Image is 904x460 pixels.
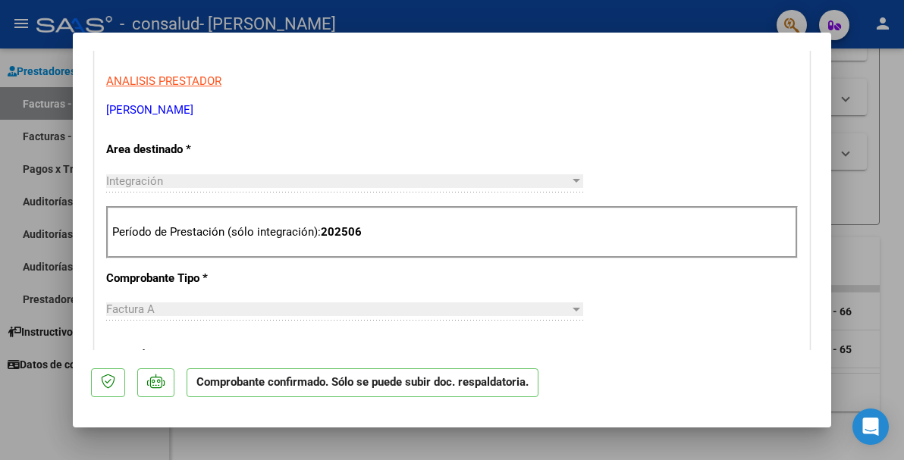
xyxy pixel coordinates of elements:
[106,346,314,364] p: Punto de Venta
[321,225,362,239] strong: 202506
[106,74,221,88] span: ANALISIS PRESTADOR
[112,224,792,241] p: Período de Prestación (sólo integración):
[187,368,538,398] p: Comprobante confirmado. Sólo se puede subir doc. respaldatoria.
[106,270,314,287] p: Comprobante Tipo *
[106,141,314,158] p: Area destinado *
[852,408,889,445] div: Open Intercom Messenger
[106,102,798,119] p: [PERSON_NAME]
[106,174,163,188] span: Integración
[106,302,155,316] span: Factura A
